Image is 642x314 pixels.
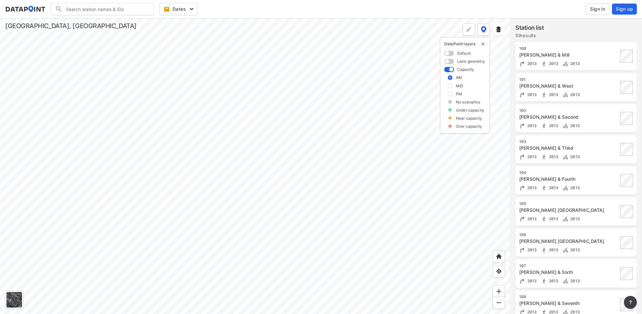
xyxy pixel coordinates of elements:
[456,75,462,80] label: AM
[569,123,580,128] span: 2013
[519,176,618,182] div: Landis & Fourth
[456,99,480,105] label: No scenarios
[496,268,502,275] img: zeq5HYn9AnE9l6UmnFLPAAAAAElFTkSuQmCC
[519,145,618,151] div: Landis & Third
[562,92,569,98] img: Bicycle count
[519,278,526,284] img: Turning count
[493,250,505,263] div: Home
[541,278,547,284] img: Pedestrian count
[526,278,537,283] span: 2013
[590,6,605,12] span: Sign in
[519,300,618,307] div: Landis & Seventh
[569,61,580,66] span: 2013
[547,61,559,66] span: 2013
[612,4,637,15] button: Sign up
[569,154,580,159] span: 2013
[165,6,194,12] span: Dates
[547,154,559,159] span: 2013
[569,92,580,97] span: 2013
[562,123,569,129] img: Bicycle count
[519,238,618,244] div: Landis & West Blvd
[478,23,490,36] button: DataPoint layers
[519,92,526,98] img: Turning count
[466,26,472,33] img: +Dz8AAAAASUVORK5CYII=
[493,285,505,298] div: Zoom in
[480,41,486,47] img: close-external-leyer.3061a1c7.svg
[519,269,618,276] div: Landis & Sixth
[495,26,502,33] img: layers.ee07997e.svg
[519,232,618,237] div: 106
[519,52,618,58] div: Landis & Mill
[456,124,482,129] label: Over capacity
[481,26,487,33] img: data-point-layers.37681fc9.svg
[496,299,502,306] img: MAAAAAElFTkSuQmCC
[526,61,537,66] span: 2013
[493,297,505,309] div: Zoom out
[519,294,618,299] div: 108
[519,123,526,129] img: Turning count
[456,91,462,97] label: PM
[526,92,537,97] span: 2013
[562,154,569,160] img: Bicycle count
[547,185,559,190] span: 2013
[188,6,195,12] img: 5YPKRKmlfpI5mqlR8AD95paCi+0kK1fRFDJSaMmawlwaeJcJwk9O2fotCW5ve9gAAAAASUVORK5CYII=
[569,216,580,221] span: 2013
[457,67,474,72] label: Capacity
[456,83,463,89] label: MID
[63,4,150,14] input: Search
[519,207,618,213] div: Landis & East Blvd
[562,278,569,284] img: Bicycle count
[480,41,486,47] button: delete
[448,124,452,129] img: over_capacity.08ff379b.svg
[519,46,618,51] div: 100
[519,216,526,222] img: Turning count
[586,3,609,15] button: Sign in
[5,291,23,309] div: Toggle basemap
[547,123,559,128] span: 2013
[562,247,569,253] img: Bicycle count
[519,114,618,120] div: Landis & Second
[624,296,637,309] button: more
[569,247,580,252] span: 2013
[519,77,618,82] div: 101
[493,265,505,277] div: View my location
[519,108,618,113] div: 102
[547,216,559,221] span: 2013
[519,170,618,175] div: 104
[526,216,537,221] span: 2013
[541,185,547,191] img: Pedestrian count
[541,60,547,67] img: Pedestrian count
[519,154,526,160] img: Turning count
[519,83,618,89] div: Landis & West
[456,115,482,121] label: Near capacity
[448,115,452,121] img: near_capacity.5a45b545.svg
[569,185,580,190] span: 2013
[5,21,137,30] div: [GEOGRAPHIC_DATA], [GEOGRAPHIC_DATA]
[519,185,526,191] img: Turning count
[541,154,547,160] img: Pedestrian count
[541,216,547,222] img: Pedestrian count
[456,107,484,113] label: Under capacity
[515,23,544,32] label: Station list
[492,23,505,36] button: External layers
[519,263,618,268] div: 107
[526,123,537,128] span: 2013
[515,32,544,39] label: 59 results
[463,23,475,36] div: Polygon tool
[541,123,547,129] img: Pedestrian count
[541,247,547,253] img: Pedestrian count
[584,3,611,15] a: Sign in
[5,6,46,12] img: dataPointLogo.9353c09d.svg
[526,154,537,159] span: 2013
[163,6,170,12] img: calendar-gold.39a51dde.svg
[496,288,502,295] img: ZvzfEJKXnyWIrJytrsY285QMwk63cM6Drc+sIAAAAASUVORK5CYII=
[519,60,526,67] img: Turning count
[547,278,559,283] span: 2013
[519,139,618,144] div: 103
[444,41,486,47] p: DataPoint layers
[547,247,559,252] span: 2013
[616,6,633,12] span: Sign up
[569,278,580,283] span: 2013
[159,3,198,15] button: Dates
[519,201,618,206] div: 105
